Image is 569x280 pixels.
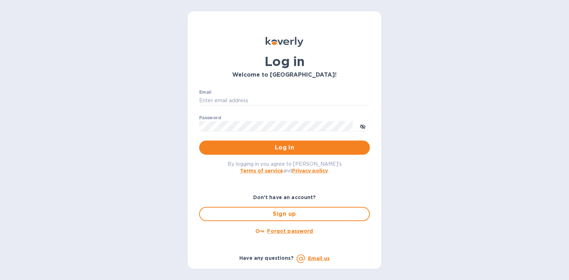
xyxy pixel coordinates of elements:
[199,141,370,155] button: Log in
[199,72,370,78] h3: Welcome to [GEOGRAPHIC_DATA]!
[206,210,363,218] span: Sign up
[253,194,316,200] b: Don't have an account?
[199,90,212,94] label: Email
[266,37,303,47] img: Koverly
[240,168,283,174] a: Terms of service
[228,161,342,174] span: By logging in you agree to [PERSON_NAME]'s and .
[199,95,370,106] input: Enter email address
[199,54,370,69] h1: Log in
[267,228,313,234] u: Forgot password
[199,207,370,221] button: Sign up
[205,143,364,152] span: Log in
[356,119,370,133] button: toggle password visibility
[292,168,328,174] a: Privacy policy
[199,116,221,120] label: Password
[308,256,330,261] a: Email us
[239,255,294,261] b: Have any questions?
